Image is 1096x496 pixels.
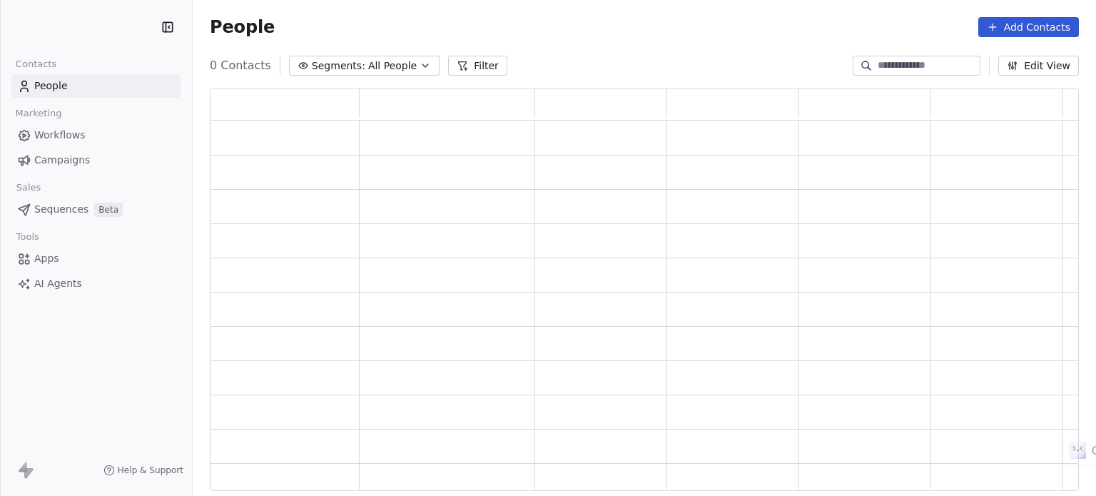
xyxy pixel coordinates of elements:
span: Campaigns [34,153,90,168]
a: Apps [11,247,181,270]
span: Marketing [9,103,68,124]
span: Apps [34,251,59,266]
a: SequencesBeta [11,198,181,221]
span: Sales [10,177,47,198]
a: Help & Support [103,465,183,476]
span: Sequences [34,202,88,217]
span: Segments: [312,59,365,74]
span: 0 Contacts [210,57,271,74]
a: AI Agents [11,272,181,295]
a: People [11,74,181,98]
span: Contacts [9,54,63,75]
span: AI Agents [34,276,82,291]
span: Workflows [34,128,86,143]
button: Filter [448,56,507,76]
a: Campaigns [11,148,181,172]
button: Add Contacts [978,17,1079,37]
span: All People [368,59,417,74]
span: People [34,79,68,93]
span: Tools [10,226,45,248]
button: Edit View [998,56,1079,76]
a: Workflows [11,123,181,147]
span: Beta [94,203,123,217]
span: Help & Support [118,465,183,476]
span: People [210,16,275,38]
